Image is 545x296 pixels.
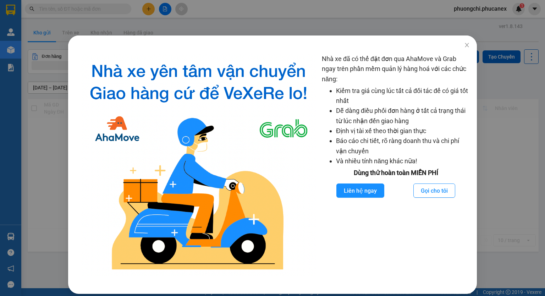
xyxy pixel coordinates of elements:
span: Gọi cho tôi [421,186,448,195]
img: logo [81,54,316,276]
div: Nhà xe đã có thể đặt đơn qua AhaMove và Grab ngay trên phần mềm quản lý hàng hoá với các chức năng: [322,54,470,276]
button: Close [457,35,477,55]
span: Liên hệ ngay [344,186,377,195]
button: Gọi cho tôi [413,183,455,198]
li: Báo cáo chi tiết, rõ ràng doanh thu và chi phí vận chuyển [336,136,470,156]
li: Kiểm tra giá cùng lúc tất cả đối tác để có giá tốt nhất [336,86,470,106]
li: Và nhiều tính năng khác nữa! [336,156,470,166]
li: Dễ dàng điều phối đơn hàng ở tất cả trạng thái từ lúc nhận đến giao hàng [336,106,470,126]
button: Liên hệ ngay [336,183,384,198]
span: close [464,42,470,48]
div: Dùng thử hoàn toàn MIỄN PHÍ [322,168,470,178]
li: Định vị tài xế theo thời gian thực [336,126,470,136]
